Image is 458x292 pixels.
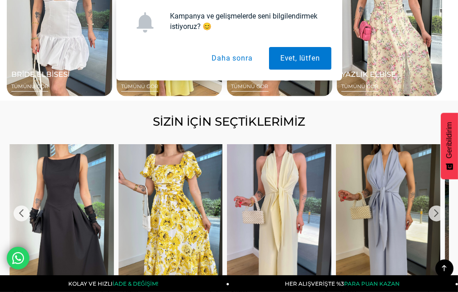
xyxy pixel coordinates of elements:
button: Evet, lütfen [269,47,331,70]
span: TÜMÜNÜ GÖR [11,83,48,92]
a: KOLAY VE HIZLIİADE & DEĞİŞİM! [0,275,230,292]
span: TÜMÜNÜ GÖR [121,83,158,92]
img: notification icon [135,12,155,33]
img: Kare Yaka Balon Kol Drapeli Dalim Sarı Kadın Çiçekli Elbise 25Y441 [118,144,223,283]
img: V Yaka Bağlama Detaylı Madox Mavi Kadın Bol Paça Tulum 25Y415 [336,144,440,283]
img: Askılı Sırt Dekolteli Notre Siyah Kadın Elbise 25Y368 [9,144,114,283]
span: Geribildirim [445,122,453,159]
button: Geribildirim - Show survey [441,113,458,179]
span: PARA PUAN KAZAN [344,280,400,287]
span: TÜMÜNÜ GÖR [231,83,269,92]
div: Kampanya ve gelişmelerde seni bilgilendirmek istiyoruz? 😊 [163,11,331,32]
button: Daha sonra [200,47,264,70]
span: TÜMÜNÜ GÖR [341,83,378,92]
span: İADE & DEĞİŞİM! [113,280,158,287]
img: V Yaka Bağlama Detaylı Madox Sarı Kadın Bol Paça Tulum 25Y415 [227,144,331,283]
span: SİZİN İÇİN SEÇTİKLERİMİZ [153,114,306,129]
